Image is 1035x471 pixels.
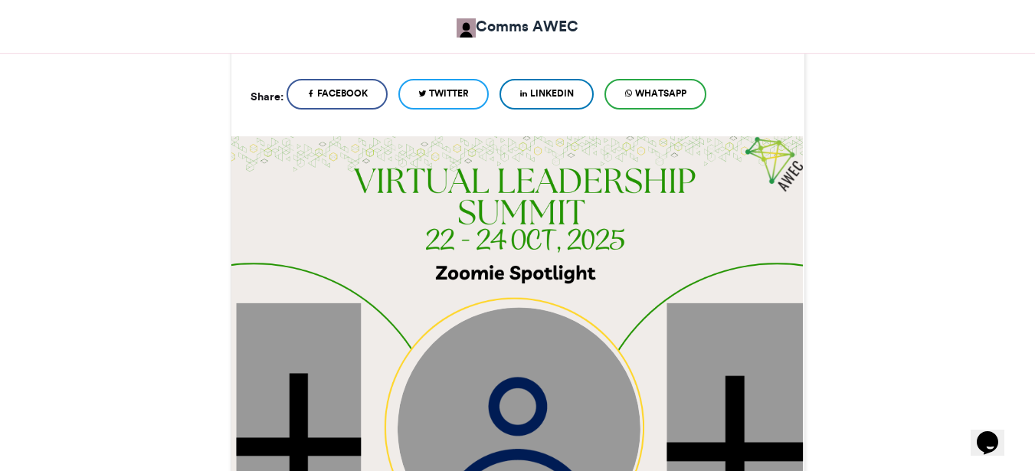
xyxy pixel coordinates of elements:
[604,79,706,110] a: WhatsApp
[251,87,283,106] h5: Share:
[398,79,489,110] a: Twitter
[635,87,686,100] span: WhatsApp
[530,87,574,100] span: LinkedIn
[971,410,1020,456] iframe: chat widget
[457,15,578,38] a: Comms AWEC
[317,87,368,100] span: Facebook
[457,18,476,38] img: Comms AWEC
[499,79,594,110] a: LinkedIn
[429,87,469,100] span: Twitter
[287,79,388,110] a: Facebook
